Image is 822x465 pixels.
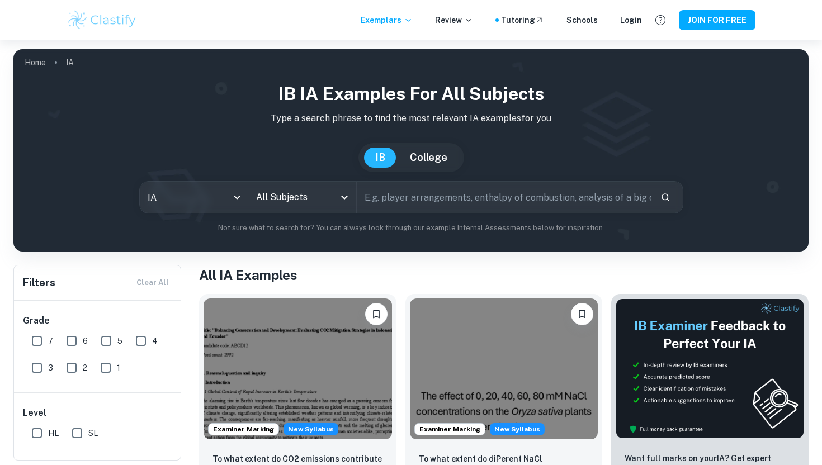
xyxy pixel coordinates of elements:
[48,362,53,374] span: 3
[651,11,670,30] button: Help and Feedback
[152,335,158,347] span: 4
[284,423,338,435] div: Starting from the May 2026 session, the ESS IA requirements have changed. We created this exempla...
[490,423,545,435] span: New Syllabus
[25,55,46,70] a: Home
[23,275,55,291] h6: Filters
[410,298,598,439] img: ESS IA example thumbnail: To what extent do diPerent NaCl concentr
[13,49,809,252] img: profile cover
[364,148,396,168] button: IB
[435,14,473,26] p: Review
[616,298,804,439] img: Thumbnail
[22,112,800,125] p: Type a search phrase to find the most relevant IA examples for you
[415,424,485,434] span: Examiner Marking
[83,362,87,374] span: 2
[284,423,338,435] span: New Syllabus
[66,56,74,69] p: IA
[204,298,392,439] img: ESS IA example thumbnail: To what extent do CO2 emissions contribu
[501,14,544,26] a: Tutoring
[620,14,642,26] a: Login
[357,182,651,213] input: E.g. player arrangements, enthalpy of combustion, analysis of a big city...
[88,427,98,439] span: SL
[199,265,809,285] h1: All IA Examples
[117,335,122,347] span: 5
[48,427,59,439] span: HL
[83,335,88,347] span: 6
[490,423,545,435] div: Starting from the May 2026 session, the ESS IA requirements have changed. We created this exempla...
[140,182,248,213] div: IA
[361,14,413,26] p: Exemplars
[22,222,800,234] p: Not sure what to search for? You can always look through our example Internal Assessments below f...
[656,188,675,207] button: Search
[209,424,278,434] span: Examiner Marking
[117,362,120,374] span: 1
[365,303,388,325] button: Please log in to bookmark exemplars
[571,303,593,325] button: Please log in to bookmark exemplars
[23,406,173,420] h6: Level
[399,148,459,168] button: College
[48,335,53,347] span: 7
[22,80,800,107] h1: IB IA examples for all subjects
[67,9,138,31] img: Clastify logo
[679,10,755,30] button: JOIN FOR FREE
[23,314,173,328] h6: Grade
[337,189,352,205] button: Open
[566,14,598,26] a: Schools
